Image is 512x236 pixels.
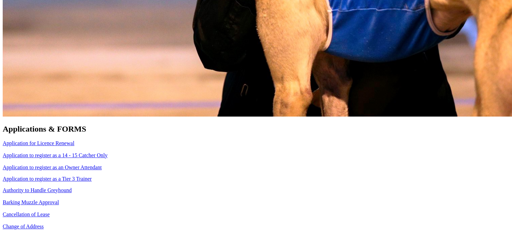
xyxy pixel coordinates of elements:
[3,140,74,146] a: Application for Licence Renewal
[3,199,59,205] a: Barking Muzzle Approval
[3,224,44,229] a: Change of Address
[3,187,72,193] a: Authority to Handle Greyhound
[3,125,509,134] h2: Applications & FORMS
[3,164,102,170] a: Application to register as an Owner Attendant
[3,152,107,158] a: Application to register as a 14 - 15 Catcher Only
[3,211,50,217] a: Cancellation of Lease
[3,176,92,182] a: Application to register as a Tier 3 Trainer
